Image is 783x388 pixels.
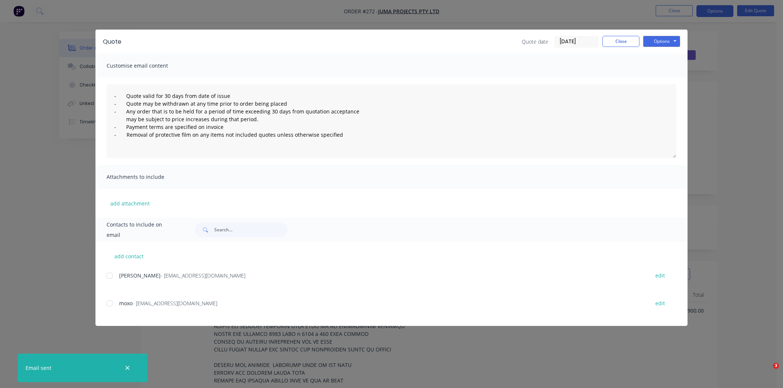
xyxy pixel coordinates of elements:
[651,298,669,308] button: edit
[107,251,151,262] button: add contact
[651,270,669,280] button: edit
[107,84,676,158] textarea: - Quote valid for 30 days from date of issue - Quote may be withdrawn at any time prior to order ...
[161,272,245,279] span: - [EMAIL_ADDRESS][DOMAIN_NAME]
[107,219,177,240] span: Contacts to include on email
[643,36,680,47] button: Options
[103,37,121,46] div: Quote
[107,61,188,71] span: Customise email content
[107,198,154,209] button: add attachment
[119,300,132,307] span: moxo
[107,172,188,182] span: Attachments to include
[26,364,51,372] div: Email sent
[773,363,779,369] span: 3
[132,300,217,307] span: - [EMAIL_ADDRESS][DOMAIN_NAME]
[522,38,548,45] span: Quote date
[602,36,639,47] button: Close
[758,363,776,381] iframe: Intercom live chat
[214,222,288,237] input: Search...
[119,272,161,279] span: [PERSON_NAME]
